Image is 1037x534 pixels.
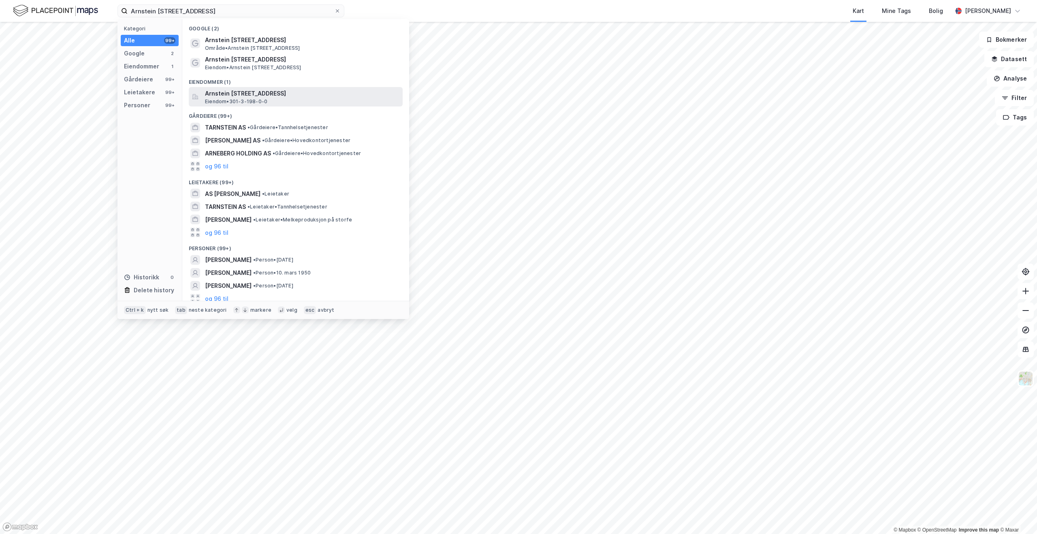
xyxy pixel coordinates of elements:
span: • [248,204,250,210]
div: Kart [853,6,864,16]
span: [PERSON_NAME] [205,215,252,225]
span: Arnstein [STREET_ADDRESS] [205,89,399,98]
span: AS [PERSON_NAME] [205,189,260,199]
img: logo.f888ab2527a4732fd821a326f86c7f29.svg [13,4,98,18]
span: Eiendom • 301-3-198-0-0 [205,98,267,105]
span: • [253,270,256,276]
iframe: Chat Widget [996,495,1037,534]
span: Person • [DATE] [253,257,293,263]
div: 2 [169,50,175,57]
div: [PERSON_NAME] [965,6,1011,16]
div: markere [250,307,271,313]
a: Improve this map [959,527,999,533]
div: 99+ [164,76,175,83]
div: Eiendommer (1) [182,72,409,87]
div: 99+ [164,89,175,96]
button: Filter [995,90,1034,106]
span: [PERSON_NAME] AS [205,136,260,145]
div: Personer [124,100,150,110]
button: og 96 til [205,228,228,237]
div: 0 [169,274,175,281]
span: TARNSTEIN AS [205,202,246,212]
div: Eiendommer [124,62,159,71]
div: 1 [169,63,175,70]
div: Kategori [124,26,179,32]
span: [PERSON_NAME] [205,255,252,265]
div: neste kategori [189,307,227,313]
div: Delete history [134,285,174,295]
span: Leietaker • Melkeproduksjon på storfe [253,217,352,223]
span: • [248,124,250,130]
span: • [262,191,265,197]
div: Mine Tags [882,6,911,16]
button: og 96 til [205,162,228,171]
div: Leietakere [124,87,155,97]
span: Person • [DATE] [253,283,293,289]
button: Bokmerker [979,32,1034,48]
a: Mapbox homepage [2,522,38,532]
span: • [262,137,265,143]
span: [PERSON_NAME] [205,268,252,278]
div: Gårdeiere (99+) [182,106,409,121]
span: Person • 10. mars 1950 [253,270,311,276]
span: Leietaker • Tannhelsetjenester [248,204,327,210]
span: Gårdeiere • Hovedkontortjenester [262,137,350,144]
a: Mapbox [894,527,916,533]
div: Historikk [124,272,159,282]
div: Google [124,49,145,58]
div: Ctrl + k [124,306,146,314]
span: Gårdeiere • Hovedkontortjenester [273,150,361,157]
span: TARNSTEIN AS [205,123,246,132]
span: • [253,217,256,223]
button: Tags [996,109,1034,126]
div: Leietakere (99+) [182,173,409,187]
div: esc [304,306,316,314]
button: Datasett [984,51,1034,67]
div: nytt søk [147,307,169,313]
div: Google (2) [182,19,409,34]
div: 99+ [164,102,175,109]
span: ARNEBERG HOLDING AS [205,149,271,158]
span: • [253,257,256,263]
span: Eiendom • Arnstein [STREET_ADDRESS] [205,64,301,71]
div: 99+ [164,37,175,44]
span: Gårdeiere • Tannhelsetjenester [248,124,328,131]
img: Z [1018,371,1033,386]
span: Leietaker [262,191,289,197]
span: Arnstein [STREET_ADDRESS] [205,35,399,45]
span: [PERSON_NAME] [205,281,252,291]
input: Søk på adresse, matrikkel, gårdeiere, leietakere eller personer [128,5,334,17]
span: • [253,283,256,289]
span: Arnstein [STREET_ADDRESS] [205,55,399,64]
span: • [273,150,275,156]
div: Alle [124,36,135,45]
div: Gårdeiere [124,74,153,84]
button: Analyse [987,70,1034,87]
button: og 96 til [205,294,228,304]
div: velg [286,307,297,313]
div: tab [175,306,187,314]
div: Kontrollprogram for chat [996,495,1037,534]
span: Område • Arnstein [STREET_ADDRESS] [205,45,300,51]
div: Personer (99+) [182,239,409,253]
div: Bolig [929,6,943,16]
div: avbryt [318,307,334,313]
a: OpenStreetMap [918,527,957,533]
